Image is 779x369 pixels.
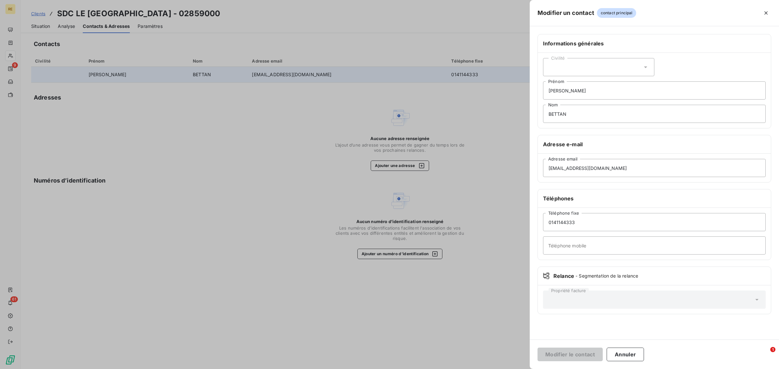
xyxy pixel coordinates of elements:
[575,273,638,279] span: - Segmentation de la relance
[770,347,775,352] span: 1
[543,272,766,280] div: Relance
[538,8,594,18] h5: Modifier un contact
[543,40,766,47] h6: Informations générales
[607,348,644,361] button: Annuler
[543,213,766,231] input: placeholder
[543,159,766,177] input: placeholder
[543,81,766,100] input: placeholder
[543,236,766,255] input: placeholder
[543,105,766,123] input: placeholder
[597,8,637,18] span: contact principal
[538,348,603,361] button: Modifier le contact
[543,140,766,148] h6: Adresse e-mail
[757,347,773,363] iframe: Intercom live chat
[543,195,766,202] h6: Téléphones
